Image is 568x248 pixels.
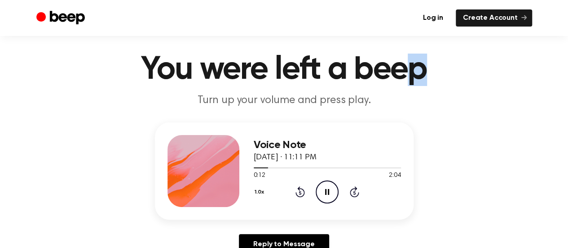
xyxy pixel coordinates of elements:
h3: Voice Note [254,139,401,151]
button: 1.0x [254,185,268,200]
a: Beep [36,9,87,27]
span: 0:12 [254,171,265,180]
a: Create Account [456,9,532,27]
h1: You were left a beep [54,54,514,86]
p: Turn up your volume and press play. [112,93,457,108]
span: [DATE] · 11:11 PM [254,153,317,162]
a: Log in [416,9,450,27]
span: 2:04 [389,171,401,180]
